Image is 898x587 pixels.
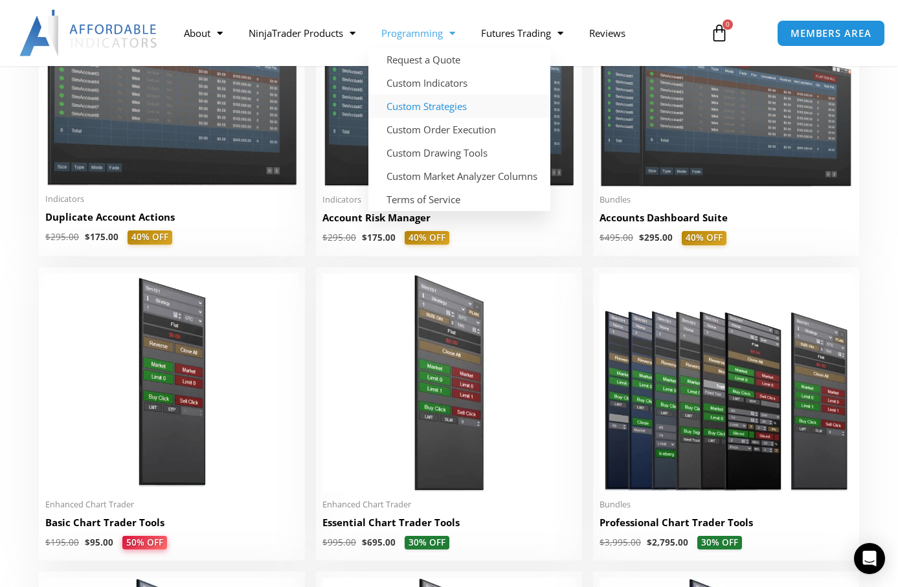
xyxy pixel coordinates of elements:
span: Enhanced Chart Trader [45,499,298,510]
div: Open Intercom Messenger [854,543,885,574]
a: 0 [691,14,748,52]
bdi: 195.00 [45,537,79,548]
h2: Duplicate Account Actions [45,210,298,224]
ul: Programming [368,48,550,211]
span: $ [362,537,367,548]
img: ProfessionalToolsBundlePage [600,274,853,491]
a: Custom Order Execution [368,118,550,141]
h2: Professional Chart Trader Tools [600,516,853,529]
h2: Account Risk Manager [322,211,576,225]
span: $ [362,232,367,243]
a: Basic Chart Trader Tools [45,516,298,536]
span: 40% OFF [682,231,726,245]
span: Indicators [45,194,298,205]
bdi: 295.00 [322,232,356,243]
a: Accounts Dashboard Suite [600,211,853,231]
span: $ [600,537,605,548]
bdi: 175.00 [362,232,396,243]
h2: Accounts Dashboard Suite [600,211,853,225]
a: Custom Indicators [368,71,550,94]
a: Custom Strategies [368,94,550,118]
bdi: 995.00 [322,537,356,548]
img: LogoAI | Affordable Indicators – NinjaTrader [19,10,159,56]
span: 40% OFF [405,231,449,245]
bdi: 2,795.00 [647,537,688,548]
bdi: 95.00 [85,537,113,548]
span: $ [647,537,652,548]
img: BasicTools [45,274,298,491]
bdi: 175.00 [85,231,118,243]
span: $ [85,537,90,548]
span: $ [45,537,51,548]
span: $ [85,231,90,243]
span: $ [322,537,328,548]
span: 40% OFF [128,230,172,245]
a: Professional Chart Trader Tools [600,516,853,536]
a: Duplicate Account Actions [45,210,298,230]
a: Account Risk Manager [322,211,576,231]
span: 0 [723,19,733,30]
a: Reviews [576,18,638,48]
bdi: 495.00 [600,232,633,243]
bdi: 295.00 [45,231,79,243]
span: $ [322,232,328,243]
h2: Basic Chart Trader Tools [45,516,298,529]
a: Request a Quote [368,48,550,71]
span: $ [45,231,51,243]
span: $ [600,232,605,243]
a: Essential Chart Trader Tools [322,516,576,536]
span: Bundles [600,499,853,510]
nav: Menu [171,18,701,48]
h2: Essential Chart Trader Tools [322,516,576,529]
span: 50% OFF [122,536,167,550]
span: $ [639,232,644,243]
img: Essential Chart Trader Tools [322,274,576,491]
a: Custom Market Analyzer Columns [368,164,550,188]
bdi: 695.00 [362,537,396,548]
a: MEMBERS AREA [777,20,885,47]
span: 30% OFF [405,536,449,550]
span: 30% OFF [697,536,742,550]
a: Programming [368,18,468,48]
a: Custom Drawing Tools [368,141,550,164]
a: NinjaTrader Products [236,18,368,48]
span: MEMBERS AREA [791,28,871,38]
a: Terms of Service [368,188,550,211]
bdi: 3,995.00 [600,537,641,548]
span: Enhanced Chart Trader [322,499,576,510]
a: Futures Trading [468,18,576,48]
bdi: 295.00 [639,232,673,243]
a: About [171,18,236,48]
span: Bundles [600,194,853,205]
span: Indicators [322,194,576,205]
